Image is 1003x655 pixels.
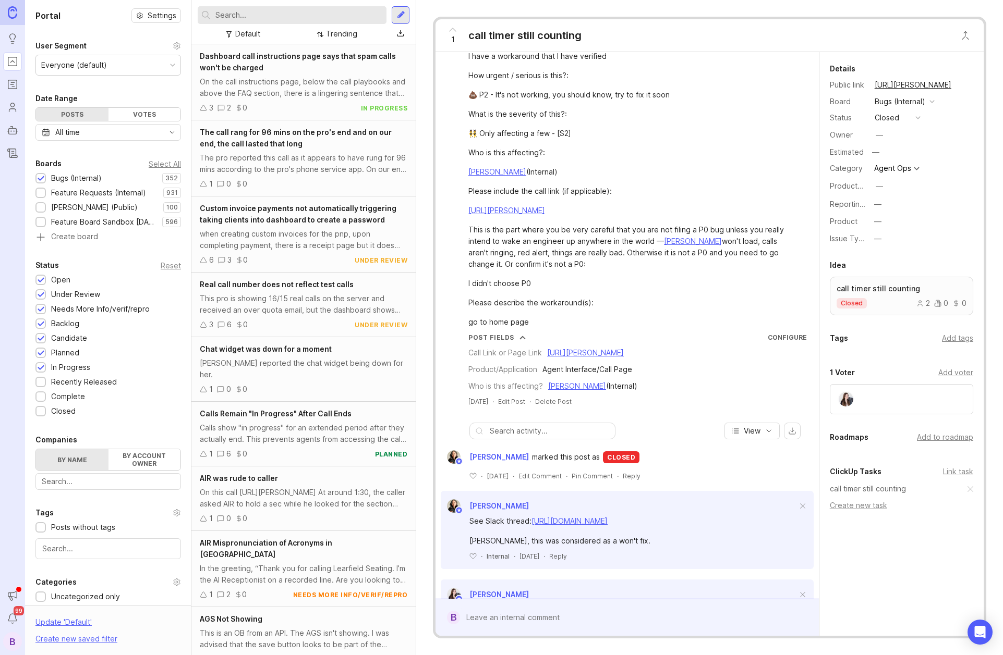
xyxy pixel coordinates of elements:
div: 1 [209,384,213,395]
div: Update ' Default ' [35,616,92,633]
div: In the greeting, “Thank you for calling Learfield Seating. I’m the AI Receptionist on a recorded ... [200,563,407,586]
button: B [3,632,22,651]
a: [PERSON_NAME] [548,381,606,390]
div: Votes [108,108,181,121]
div: See Slack thread: [469,515,797,527]
div: 0 [243,102,247,114]
div: What is the severity of this?: [468,108,798,120]
label: ProductboardID [830,181,885,190]
img: Ysabelle Eugenio [447,499,461,513]
p: 596 [165,218,178,226]
a: The call rang for 96 mins on the pro's end and on our end, the call lasted that longThe pro repor... [191,120,416,196]
button: export comments [784,423,801,439]
div: Uncategorized only [51,591,120,602]
span: Chat widget was down for a moment [200,344,332,353]
a: [URL][PERSON_NAME] [872,78,954,92]
div: · [481,472,482,480]
div: This is the part where you be very careful that you are not filing a P0 bug unless you really int... [468,224,798,270]
input: Search activity... [490,425,610,437]
div: How urgent / serious is this?: [468,70,798,81]
div: Owner [830,129,866,141]
p: 100 [166,203,178,212]
div: Everyone (default) [41,59,107,71]
div: 0 [243,448,247,460]
h1: Portal [35,9,61,22]
span: The call rang for 96 mins on the pro's end and on our end, the call lasted that long [200,128,392,148]
div: under review [355,256,407,265]
a: Kelsey Fisher[PERSON_NAME] [441,588,529,601]
div: User Segment [35,40,87,52]
span: View [744,426,760,436]
button: Announcements [3,586,22,605]
div: Tags [35,506,54,519]
div: I didn't choose P0 [468,278,798,289]
a: Autopilot [3,121,22,140]
input: Search... [42,543,174,554]
div: 2 [227,102,231,114]
div: · [514,552,515,561]
div: 6 [209,254,214,266]
div: Status [35,259,59,271]
img: Canny Home [8,6,17,18]
a: call timer still counting [830,483,906,495]
div: — [876,180,883,192]
div: Idea [830,259,846,271]
div: · [492,397,494,406]
div: — [876,129,883,141]
div: [PERSON_NAME] (Public) [51,202,138,213]
a: [URL][PERSON_NAME] [547,348,624,357]
a: Ysabelle Eugenio[PERSON_NAME] [441,450,532,464]
img: Ysabelle Eugenio [447,450,461,464]
div: [PERSON_NAME], this was considered as a won't fix. [469,535,797,547]
time: [DATE] [519,552,539,560]
div: Companies [35,434,77,446]
div: Internal [487,552,510,561]
div: Closed [51,405,76,417]
div: [PERSON_NAME] reported the chat widget being down for her. [200,357,407,380]
div: · [617,472,619,480]
div: I have a workaround that I have verified [468,51,798,62]
span: Real call number does not reflect test calls [200,280,354,289]
div: 👯 Only affecting a few - [S2] [468,128,798,139]
div: 0 [243,513,247,524]
div: — [874,199,881,210]
div: 💩 P2 - It's not working, you should know, try to fix it soon [468,89,798,101]
div: under review [355,320,407,329]
div: Estimated [830,149,864,156]
div: Select All [149,161,181,167]
a: Roadmaps [3,75,22,94]
button: Notifications [3,609,22,628]
label: Reporting Team [830,200,886,208]
div: (Internal) [468,166,798,178]
div: 0 [226,384,231,395]
a: Custom invoice payments not automatically triggering taking clients into dashboard to create a pa... [191,196,416,273]
svg: toggle icon [164,128,180,137]
p: 352 [165,174,178,182]
input: Search... [215,9,382,21]
span: Custom invoice payments not automatically triggering taking clients into dashboard to create a pa... [200,204,396,224]
div: 0 [243,254,248,266]
button: Settings [131,8,181,23]
a: [PERSON_NAME] [468,167,526,176]
div: Planned [51,347,79,359]
div: 6 [227,319,232,330]
div: Call Link or Page Link [468,347,542,359]
div: — [874,233,881,244]
div: Complete [51,391,85,402]
div: Candidate [51,332,87,344]
div: 0 [952,300,966,307]
div: 2 [226,589,231,600]
input: Search... [42,476,175,487]
div: 0 [243,384,247,395]
div: Backlog [51,318,79,329]
button: Close button [955,25,976,46]
time: [DATE] [468,398,488,405]
a: [DATE] [468,397,488,406]
div: Default [235,28,260,40]
div: · [513,472,514,480]
label: By account owner [108,449,181,470]
span: AIR Mispronunciation of Acronyms in [GEOGRAPHIC_DATA] [200,538,332,559]
a: Users [3,98,22,117]
time: [DATE] [487,472,509,480]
